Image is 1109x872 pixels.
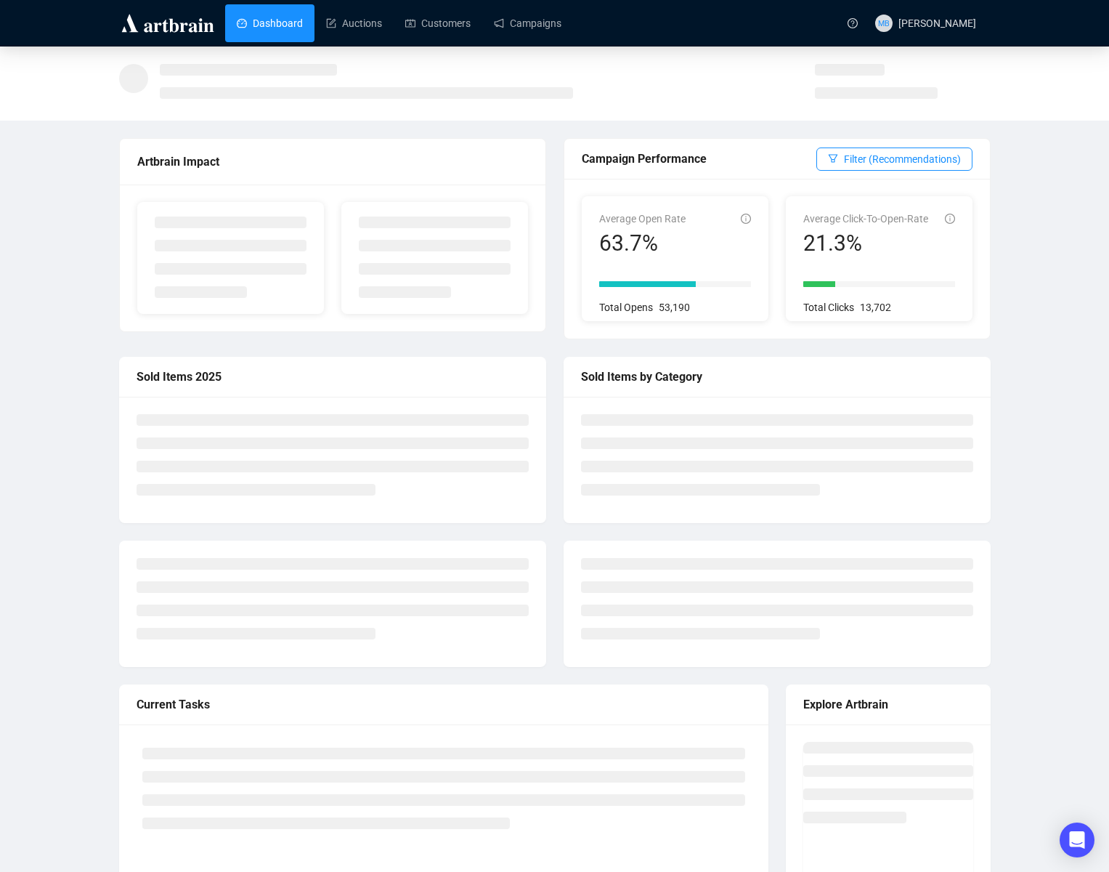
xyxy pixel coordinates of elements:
[119,12,216,35] img: logo
[878,17,890,29] span: MB
[803,213,928,225] span: Average Click-To-Open-Rate
[599,213,686,225] span: Average Open Rate
[137,153,528,171] div: Artbrain Impact
[898,17,976,29] span: [PERSON_NAME]
[803,695,973,714] div: Explore Artbrain
[659,302,690,313] span: 53,190
[581,368,973,386] div: Sold Items by Category
[405,4,471,42] a: Customers
[860,302,891,313] span: 13,702
[848,18,858,28] span: question-circle
[137,368,529,386] div: Sold Items 2025
[844,151,961,167] span: Filter (Recommendations)
[945,214,955,224] span: info-circle
[803,230,928,257] div: 21.3%
[1060,823,1094,857] div: Open Intercom Messenger
[816,148,972,171] button: Filter (Recommendations)
[137,695,751,714] div: Current Tasks
[599,230,686,257] div: 63.7%
[828,153,838,163] span: filter
[741,214,751,224] span: info-circle
[803,302,854,313] span: Total Clicks
[494,4,561,42] a: Campaigns
[582,150,816,168] div: Campaign Performance
[599,302,653,313] span: Total Opens
[237,4,303,42] a: Dashboard
[326,4,382,42] a: Auctions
